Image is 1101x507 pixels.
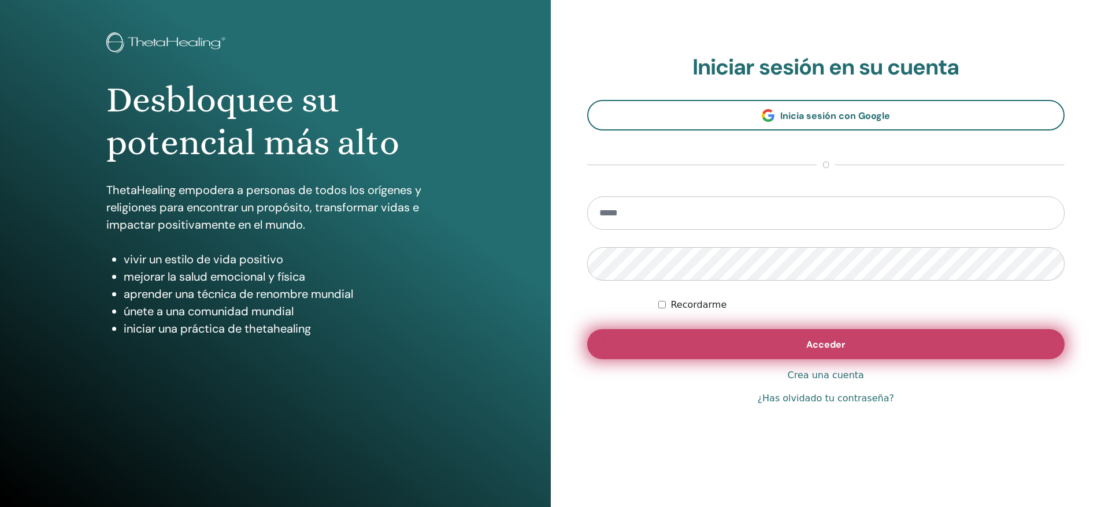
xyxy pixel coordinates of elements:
h2: Iniciar sesión en su cuenta [587,54,1065,81]
span: o [817,158,835,172]
span: Acceder [806,338,846,351]
div: Mantenerme autenticado indefinidamente o hasta cerrar la sesión manualmente [658,298,1065,312]
li: iniciar una práctica de thetahealing [124,320,444,337]
h1: Desbloquee su potencial más alto [106,79,444,165]
li: vivir un estilo de vida positivo [124,251,444,268]
label: Recordarme [670,298,726,312]
button: Acceder [587,329,1065,359]
a: ¿Has olvidado tu contraseña? [758,392,894,405]
li: aprender una técnica de renombre mundial [124,285,444,303]
p: ThetaHealing empodera a personas de todos los orígenes y religiones para encontrar un propósito, ... [106,181,444,233]
span: Inicia sesión con Google [780,110,890,122]
li: mejorar la salud emocional y física [124,268,444,285]
li: únete a una comunidad mundial [124,303,444,320]
a: Crea una cuenta [788,368,864,382]
a: Inicia sesión con Google [587,100,1065,131]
